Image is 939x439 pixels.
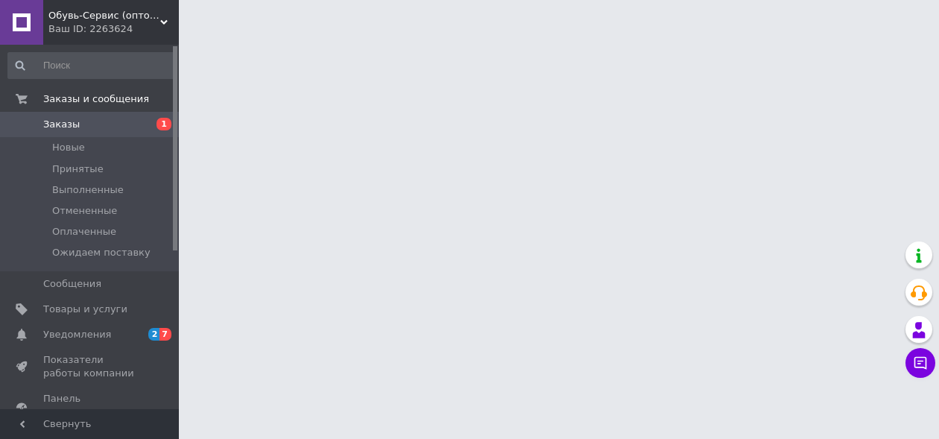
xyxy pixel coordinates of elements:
span: 7 [159,328,171,341]
span: Отмененные [52,204,117,218]
span: 1 [156,118,171,130]
span: Панель управления [43,392,138,419]
span: 2 [148,328,160,341]
span: Принятые [52,162,104,176]
button: Чат с покупателем [905,348,935,378]
span: Новые [52,141,85,154]
span: Заказы [43,118,80,131]
div: Ваш ID: 2263624 [48,22,179,36]
span: Выполненные [52,183,124,197]
span: Показатели работы компании [43,353,138,380]
span: Заказы и сообщения [43,92,149,106]
span: Уведомления [43,328,111,341]
span: Сообщения [43,277,101,291]
span: Обувь-Сервис (оптовая торговля обувью) [48,9,160,22]
span: Товары и услуги [43,303,127,316]
span: Ожидаем поставку [52,246,151,259]
input: Поиск [7,52,176,79]
span: Оплаченные [52,225,116,239]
